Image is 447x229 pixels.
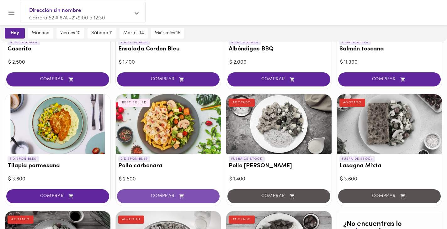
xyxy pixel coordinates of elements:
[14,194,101,199] span: COMPRAR
[226,94,332,154] div: Pollo Tikka Massala
[88,28,116,39] button: sábado 11
[6,72,109,86] button: COMPRAR
[8,39,40,45] p: 5 DISPONIBLES
[346,77,433,82] span: COMPRAR
[119,59,218,66] div: $ 1.400
[227,72,330,86] button: COMPRAR
[119,176,218,183] div: $ 2.500
[8,46,108,53] h3: Caserito
[32,30,50,36] span: mañana
[229,163,329,169] h3: Pollo [PERSON_NAME]
[117,189,220,203] button: COMPRAR
[8,216,34,224] div: AGOTADO
[118,99,150,107] div: BEST SELLER
[229,39,261,45] p: 3 DISPONIBLES
[229,59,328,66] div: $ 2.000
[4,5,19,20] button: Menu
[118,156,151,162] p: 2 DISPONIBLES
[229,46,329,53] h3: Albóndigas BBQ
[118,163,219,169] h3: Pollo carbonara
[8,59,107,66] div: $ 2.500
[5,28,25,39] button: hoy
[337,94,442,154] div: Lasagna Mixta
[29,16,105,21] span: Carrera 52 # 67A -21 • 9:00 a 12:30
[118,46,219,53] h3: Ensalada Cordon Bleu
[229,99,255,107] div: AGOTADO
[229,156,265,162] p: FUERA DE STOCK
[56,28,84,39] button: viernes 10
[411,193,441,223] iframe: Messagebird Livechat Widget
[123,30,144,36] span: martes 14
[91,30,113,36] span: sábado 11
[8,156,39,162] p: 1 DISPONIBLES
[229,176,328,183] div: $ 1.400
[6,189,109,203] button: COMPRAR
[118,216,144,224] div: AGOTADO
[151,28,184,39] button: miércoles 15
[125,77,212,82] span: COMPRAR
[339,156,375,162] p: FUERA DE STOCK
[125,194,212,199] span: COMPRAR
[60,30,81,36] span: viernes 10
[155,30,180,36] span: miércoles 15
[14,77,101,82] span: COMPRAR
[339,39,371,45] p: 1 DISPONIBLES
[339,163,440,169] h3: Lasagna Mixta
[5,94,110,154] div: Tilapia parmesana
[116,94,221,154] div: Pollo carbonara
[339,46,440,53] h3: Salmón toscana
[340,176,439,183] div: $ 3.600
[229,216,255,224] div: AGOTADO
[9,30,20,36] span: hoy
[340,59,439,66] div: $ 11.300
[8,163,108,169] h3: Tilapia parmesana
[8,176,107,183] div: $ 3.600
[28,28,53,39] button: mañana
[235,77,322,82] span: COMPRAR
[118,39,151,45] p: 2 DISPONIBLES
[117,72,220,86] button: COMPRAR
[120,28,148,39] button: martes 14
[339,99,365,107] div: AGOTADO
[29,7,130,15] span: Dirección sin nombre
[338,72,441,86] button: COMPRAR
